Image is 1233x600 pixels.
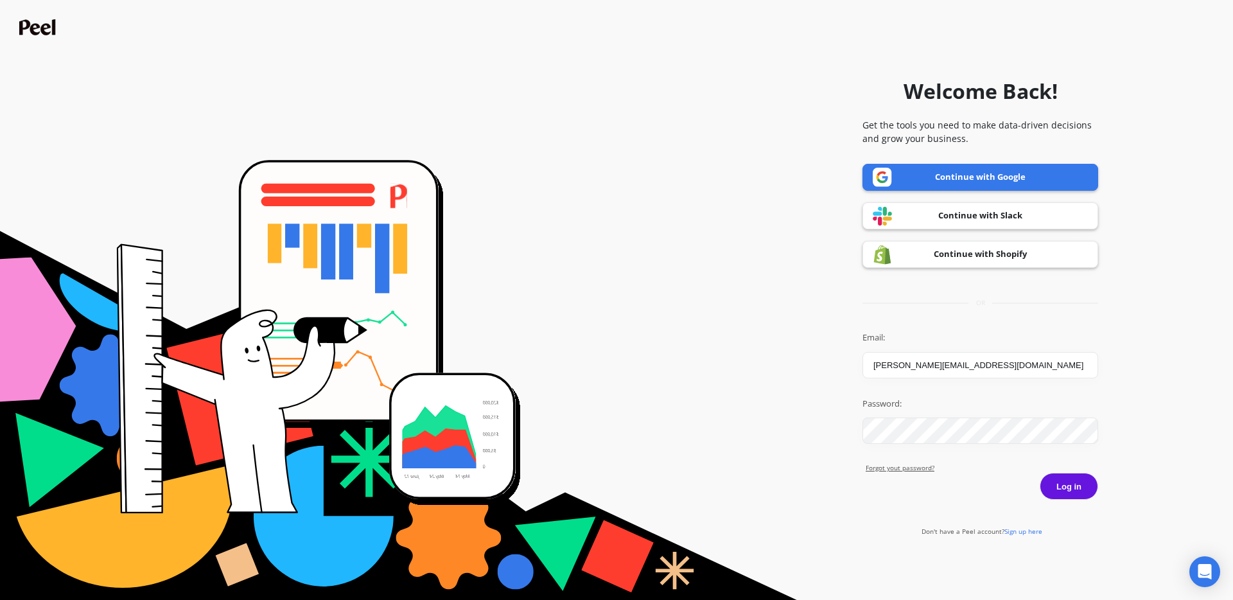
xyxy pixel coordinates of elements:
[862,241,1098,268] a: Continue with Shopify
[862,164,1098,191] a: Continue with Google
[873,245,892,265] img: Shopify logo
[862,202,1098,229] a: Continue with Slack
[866,463,1098,473] a: Forgot yout password?
[862,352,1098,378] input: you@example.com
[1040,473,1098,500] button: Log in
[862,398,1098,410] label: Password:
[862,118,1098,145] p: Get the tools you need to make data-driven decisions and grow your business.
[19,19,59,35] img: Peel
[904,76,1058,107] h1: Welcome Back!
[873,168,892,187] img: Google logo
[862,298,1098,308] div: or
[873,206,892,226] img: Slack logo
[1189,556,1220,587] div: Open Intercom Messenger
[862,331,1098,344] label: Email:
[922,527,1042,536] a: Don't have a Peel account?Sign up here
[1004,527,1042,536] span: Sign up here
